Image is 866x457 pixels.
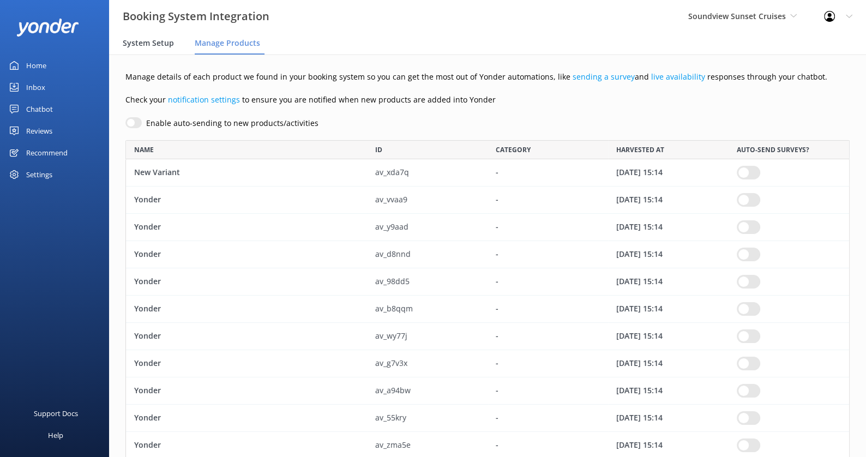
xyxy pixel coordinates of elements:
[125,214,850,241] div: row
[125,405,850,432] div: row
[34,402,78,424] div: Support Docs
[608,405,729,432] div: 10 Sep 25 15:14
[26,164,52,185] div: Settings
[608,214,729,241] div: 10 Sep 25 15:14
[168,94,240,105] a: notification settings
[367,268,488,296] div: av_98dd5
[488,377,608,405] div: -
[123,38,174,49] span: System Setup
[608,350,729,377] div: 10 Sep 25 15:14
[488,241,608,268] div: -
[125,323,850,350] div: row
[126,241,367,268] div: Yonder
[737,145,809,155] span: AUTO-SEND SURVEYS?
[367,241,488,268] div: av_d8nnd
[488,268,608,296] div: -
[126,214,367,241] div: Yonder
[125,94,850,106] p: Check your to ensure you are notified when new products are added into Yonder
[125,350,850,377] div: row
[488,323,608,350] div: -
[125,187,850,214] div: row
[488,187,608,214] div: -
[125,377,850,405] div: row
[126,268,367,296] div: Yonder
[48,424,63,446] div: Help
[367,405,488,432] div: av_55kry
[125,241,850,268] div: row
[608,377,729,405] div: 10 Sep 25 15:14
[488,296,608,323] div: -
[16,19,79,37] img: yonder-white-logo.png
[608,159,729,187] div: 10 Sep 25 15:14
[488,214,608,241] div: -
[125,268,850,296] div: row
[26,120,52,142] div: Reviews
[573,71,635,82] a: sending a survey
[126,405,367,432] div: Yonder
[126,296,367,323] div: Yonder
[651,71,705,82] a: live availability
[488,405,608,432] div: -
[608,241,729,268] div: 10 Sep 25 15:14
[488,159,608,187] div: -
[367,323,488,350] div: av_wy77j
[608,296,729,323] div: 10 Sep 25 15:14
[125,71,850,83] p: Manage details of each product we found in your booking system so you can get the most out of Yon...
[195,38,260,49] span: Manage Products
[123,8,269,25] h3: Booking System Integration
[26,142,68,164] div: Recommend
[146,117,318,129] label: Enable auto-sending to new products/activities
[616,145,664,155] span: HARVESTED AT
[688,11,786,21] span: Soundview Sunset Cruises
[126,377,367,405] div: Yonder
[126,323,367,350] div: Yonder
[126,187,367,214] div: Yonder
[367,214,488,241] div: av_y9aad
[126,159,367,187] div: New Variant
[125,159,850,187] div: row
[375,145,382,155] span: ID
[367,377,488,405] div: av_a94bw
[26,98,53,120] div: Chatbot
[608,268,729,296] div: 10 Sep 25 15:14
[134,145,154,155] span: NAME
[125,296,850,323] div: row
[26,76,45,98] div: Inbox
[367,350,488,377] div: av_g7v3x
[488,350,608,377] div: -
[367,159,488,187] div: av_xda7q
[367,187,488,214] div: av_vvaa9
[26,55,46,76] div: Home
[608,323,729,350] div: 10 Sep 25 15:14
[126,350,367,377] div: Yonder
[496,145,531,155] span: CATEGORY
[367,296,488,323] div: av_b8qqm
[608,187,729,214] div: 10 Sep 25 15:14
